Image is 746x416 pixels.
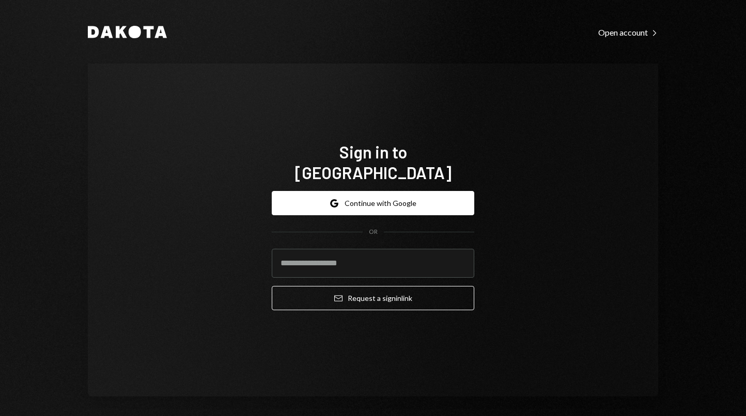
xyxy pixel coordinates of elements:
[369,228,378,236] div: OR
[272,286,474,310] button: Request a signinlink
[272,141,474,183] h1: Sign in to [GEOGRAPHIC_DATA]
[598,26,658,38] a: Open account
[598,27,658,38] div: Open account
[272,191,474,215] button: Continue with Google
